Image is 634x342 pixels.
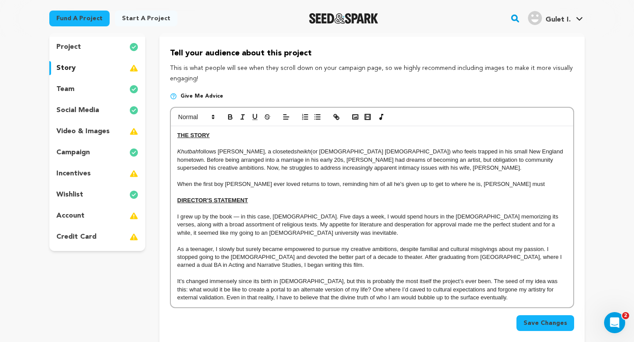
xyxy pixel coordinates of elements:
[49,146,145,160] button: campaign
[49,61,145,75] button: story
[177,132,210,138] u: THE STORY
[49,124,145,138] button: video & images
[49,103,145,117] button: social media
[309,13,378,24] a: Seed&Spark Homepage
[177,245,567,269] p: As a teenager, I slowly but surely became empowered to pursue my creative ambitions, despite fami...
[528,11,542,25] img: user.png
[546,16,571,23] span: Gulet I.
[526,9,585,28] span: Gulet I.'s Profile
[129,84,138,95] img: check-circle-full.svg
[177,277,567,302] p: It’s changed immensely since its birth in [DEMOGRAPHIC_DATA], but this is probably the most itsel...
[129,232,138,242] img: warning-full.svg
[49,11,110,26] a: Fund a project
[177,197,248,204] u: DIRECTOR'S STATEMENT
[309,13,378,24] img: Seed&Spark Logo Dark Mode
[170,47,574,60] p: Tell your audience about this project
[129,63,138,73] img: warning-full.svg
[49,209,145,223] button: account
[56,105,99,116] p: social media
[49,230,145,244] button: credit card
[129,42,138,52] img: check-circle-full.svg
[181,93,223,100] span: Give me advice
[604,312,625,333] iframe: Intercom live chat
[177,148,199,155] em: Khutbah
[56,232,96,242] p: credit card
[49,188,145,202] button: wishlist
[56,189,83,200] p: wishlist
[49,82,145,96] button: team
[56,211,85,221] p: account
[528,11,571,25] div: Gulet I.'s Profile
[56,168,91,179] p: incentives
[115,11,177,26] a: Start a project
[170,93,177,100] img: help-circle.svg
[129,189,138,200] img: check-circle-full.svg
[129,211,138,221] img: warning-full.svg
[622,312,629,319] span: 2
[49,40,145,54] button: project
[177,180,567,188] p: When the first boy [PERSON_NAME] ever loved returns to town, reminding him of all he's given up t...
[516,315,574,331] button: Save Changes
[129,168,138,179] img: warning-full.svg
[56,63,76,73] p: story
[129,105,138,116] img: check-circle-full.svg
[129,126,138,137] img: warning-full.svg
[129,147,138,158] img: check-circle-full.svg
[177,213,567,237] p: I grew up by the book — in this case, [DEMOGRAPHIC_DATA]. Five days a week, I would spend hours i...
[177,148,567,172] p: follows [PERSON_NAME], a closeted (or [DEMOGRAPHIC_DATA] [DEMOGRAPHIC_DATA]) who feels trapped in...
[56,147,90,158] p: campaign
[170,63,574,84] p: This is what people will see when they scroll down on your campaign page, so we highly recommend ...
[523,319,567,327] span: Save Changes
[294,148,311,155] em: sheikh
[56,126,110,137] p: video & images
[526,9,585,25] a: Gulet I.'s Profile
[49,167,145,181] button: incentives
[56,42,81,52] p: project
[56,84,74,95] p: team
